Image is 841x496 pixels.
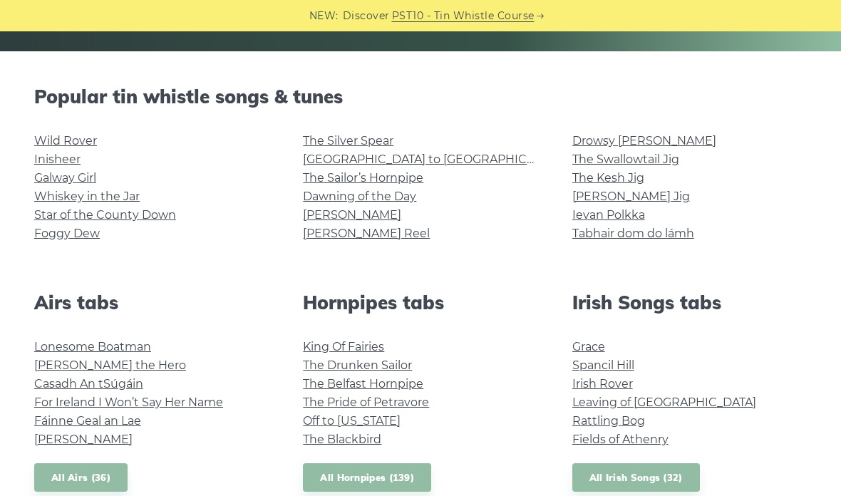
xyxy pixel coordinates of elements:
[572,208,645,222] a: Ievan Polkka
[34,463,128,492] a: All Airs (36)
[303,358,412,372] a: The Drunken Sailor
[572,358,634,372] a: Spancil Hill
[34,358,186,372] a: [PERSON_NAME] the Hero
[303,134,393,148] a: The Silver Spear
[572,134,716,148] a: Drowsy [PERSON_NAME]
[303,227,430,240] a: [PERSON_NAME] Reel
[572,190,690,203] a: [PERSON_NAME] Jig
[572,291,807,314] h2: Irish Songs tabs
[303,190,416,203] a: Dawning of the Day
[34,291,269,314] h2: Airs tabs
[572,414,645,428] a: Rattling Bog
[34,190,140,203] a: Whiskey in the Jar
[303,340,384,353] a: King Of Fairies
[392,8,535,24] a: PST10 - Tin Whistle Course
[34,153,81,166] a: Inisheer
[343,8,390,24] span: Discover
[303,377,423,391] a: The Belfast Hornpipe
[34,86,807,108] h2: Popular tin whistle songs & tunes
[34,414,141,428] a: Fáinne Geal an Lae
[572,396,756,409] a: Leaving of [GEOGRAPHIC_DATA]
[34,208,176,222] a: Star of the County Down
[303,208,401,222] a: [PERSON_NAME]
[572,153,679,166] a: The Swallowtail Jig
[34,396,223,409] a: For Ireland I Won’t Say Her Name
[309,8,339,24] span: NEW:
[303,171,423,185] a: The Sailor’s Hornpipe
[303,396,429,409] a: The Pride of Petravore
[34,340,151,353] a: Lonesome Boatman
[572,433,669,446] a: Fields of Athenry
[34,227,100,240] a: Foggy Dew
[572,171,644,185] a: The Kesh Jig
[303,291,537,314] h2: Hornpipes tabs
[572,340,605,353] a: Grace
[572,463,700,492] a: All Irish Songs (32)
[572,227,694,240] a: Tabhair dom do lámh
[303,153,566,166] a: [GEOGRAPHIC_DATA] to [GEOGRAPHIC_DATA]
[303,414,401,428] a: Off to [US_STATE]
[303,463,431,492] a: All Hornpipes (139)
[34,433,133,446] a: [PERSON_NAME]
[572,377,633,391] a: Irish Rover
[303,433,381,446] a: The Blackbird
[34,171,96,185] a: Galway Girl
[34,377,143,391] a: Casadh An tSúgáin
[34,134,97,148] a: Wild Rover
